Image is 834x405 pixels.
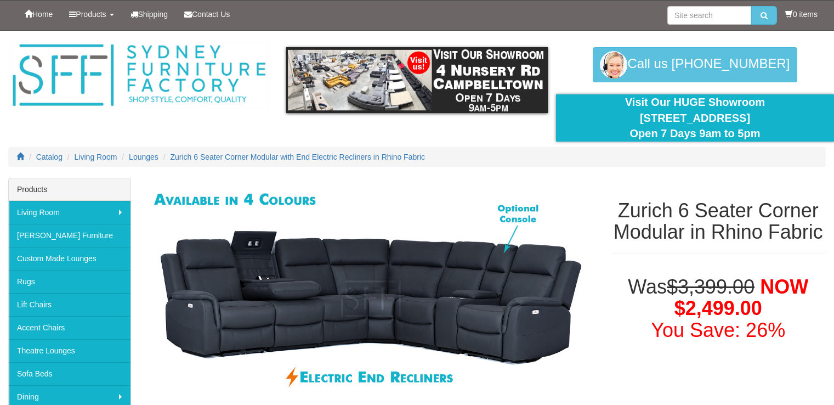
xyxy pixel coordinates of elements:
[9,224,131,247] a: [PERSON_NAME] Furniture
[611,200,826,243] h1: Zurich 6 Seater Corner Modular in Rhino Fabric
[16,1,61,28] a: Home
[9,201,131,224] a: Living Room
[129,153,158,161] a: Lounges
[9,339,131,362] a: Theatre Lounges
[564,94,826,142] div: Visit Our HUGE Showroom [STREET_ADDRESS] Open 7 Days 9am to 5pm
[171,153,425,161] a: Zurich 6 Seater Corner Modular with End Electric Recliners in Rhino Fabric
[9,247,131,270] a: Custom Made Lounges
[138,10,168,19] span: Shipping
[286,47,548,113] img: showroom.gif
[61,1,122,28] a: Products
[32,10,53,19] span: Home
[667,6,751,25] input: Site search
[785,9,818,20] li: 0 items
[651,319,785,341] font: You Save: 26%
[192,10,230,19] span: Contact Us
[122,1,177,28] a: Shipping
[9,362,131,385] a: Sofa Beds
[674,275,808,320] span: NOW $2,499.00
[8,42,270,109] img: Sydney Furniture Factory
[611,276,826,341] h1: Was
[9,316,131,339] a: Accent Chairs
[36,153,63,161] a: Catalog
[9,270,131,293] a: Rugs
[75,153,117,161] a: Living Room
[667,275,754,298] del: $3,399.00
[76,10,106,19] span: Products
[176,1,238,28] a: Contact Us
[9,178,131,201] div: Products
[9,293,131,316] a: Lift Chairs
